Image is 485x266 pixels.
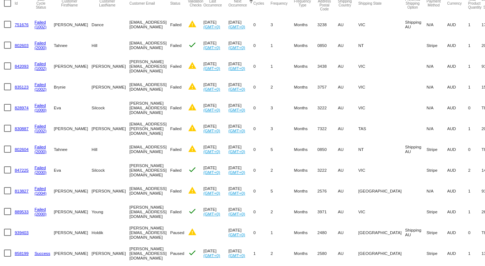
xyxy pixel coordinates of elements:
a: (GMT+0) [203,66,220,71]
mat-cell: 5 [270,139,294,160]
button: Change sorting for CustomerEmail [130,1,155,5]
a: (GMT+0) [229,170,245,175]
a: 802603 [15,43,29,48]
mat-cell: Stripe [427,222,447,243]
mat-cell: AU [338,118,358,139]
a: (GMT+0) [229,128,245,133]
mat-cell: [GEOGRAPHIC_DATA] [358,222,405,243]
a: (GMT+0) [229,191,245,195]
mat-cell: 0 [253,118,270,139]
mat-cell: 1 [468,201,481,222]
span: Failed [170,189,182,193]
mat-cell: AU [338,139,358,160]
mat-cell: [DATE] [203,180,229,201]
mat-cell: 1 [270,35,294,56]
mat-cell: AUD [447,14,468,35]
mat-cell: 1 [270,56,294,76]
a: 813827 [15,189,29,193]
mat-cell: [DATE] [229,118,254,139]
mat-icon: warning [188,124,197,132]
mat-cell: 1 [468,243,481,263]
mat-cell: N/A [427,14,447,35]
mat-cell: AUD [447,35,468,56]
mat-cell: AUD [447,243,468,263]
mat-cell: Tahnee [54,139,91,160]
button: Change sorting for CurrencyIso [447,1,462,5]
mat-cell: [DATE] [203,35,229,56]
mat-cell: 3238 [317,14,338,35]
mat-cell: Young [91,201,129,222]
a: 830887 [15,126,29,131]
a: (2000) [34,170,47,175]
a: (GMT+0) [203,191,220,195]
mat-cell: [EMAIL_ADDRESS][DOMAIN_NAME] [130,139,170,160]
mat-cell: Hill [91,139,129,160]
mat-cell: N/A [427,76,447,97]
mat-cell: [PERSON_NAME] [54,118,91,139]
a: (1002) [34,24,47,29]
mat-cell: Months [294,76,317,97]
a: Success [34,251,50,256]
a: (GMT+0) [229,253,245,258]
a: 842093 [15,64,29,68]
mat-cell: AU [338,35,358,56]
mat-cell: VIC [358,160,405,180]
mat-cell: [PERSON_NAME] [91,243,129,263]
mat-cell: 2580 [317,243,338,263]
mat-cell: Months [294,97,317,118]
span: Failed [170,126,182,131]
a: Failed [34,103,46,108]
mat-cell: 3757 [317,76,338,97]
a: (1004) [34,191,47,195]
mat-cell: 7322 [317,118,338,139]
mat-cell: Months [294,139,317,160]
a: (GMT+0) [229,108,245,112]
a: Failed [34,124,46,128]
mat-cell: 0 [468,97,481,118]
mat-cell: [DATE] [229,201,254,222]
span: Failed [170,105,182,110]
mat-cell: [DATE] [203,76,229,97]
a: Failed [34,165,46,170]
a: (GMT+0) [229,45,245,50]
a: Failed [34,61,46,66]
a: 828974 [15,105,29,110]
mat-cell: AU [338,180,358,201]
button: Change sorting for ShippingState [358,1,382,5]
a: (GMT+0) [203,253,220,258]
a: 858199 [15,251,29,256]
mat-cell: [PERSON_NAME][EMAIL_ADDRESS][DOMAIN_NAME] [130,222,170,243]
mat-icon: check [188,207,197,215]
mat-cell: AU [338,222,358,243]
mat-cell: 0 [253,76,270,97]
mat-cell: NT [358,139,405,160]
a: Failed [34,186,46,191]
a: (1002) [34,87,47,91]
mat-cell: Stripe [427,35,447,56]
a: (GMT+0) [203,24,220,29]
mat-cell: [EMAIL_ADDRESS][DOMAIN_NAME] [130,76,170,97]
a: (GMT+0) [229,232,245,237]
mat-cell: 3971 [317,201,338,222]
mat-cell: 0 [468,222,481,243]
mat-cell: 1 [468,14,481,35]
mat-cell: [DATE] [229,76,254,97]
mat-cell: Brynie [54,76,91,97]
mat-cell: [EMAIL_ADDRESS][DOMAIN_NAME] [130,180,170,201]
mat-cell: [EMAIL_ADDRESS][PERSON_NAME][DOMAIN_NAME] [130,118,170,139]
mat-cell: [DATE] [203,243,229,263]
mat-cell: Stripe [427,139,447,160]
mat-icon: warning [188,144,197,153]
mat-cell: Months [294,56,317,76]
mat-cell: 2 [270,76,294,97]
mat-cell: Eva [54,160,91,180]
mat-cell: Shipping AU [405,222,427,243]
mat-cell: VIC [358,97,405,118]
span: Paused [170,251,184,256]
a: Failed [34,20,46,24]
a: Failed [34,207,46,212]
mat-cell: AU [338,201,358,222]
mat-cell: 1 [468,35,481,56]
mat-cell: N/A [427,97,447,118]
mat-cell: 0850 [317,35,338,56]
